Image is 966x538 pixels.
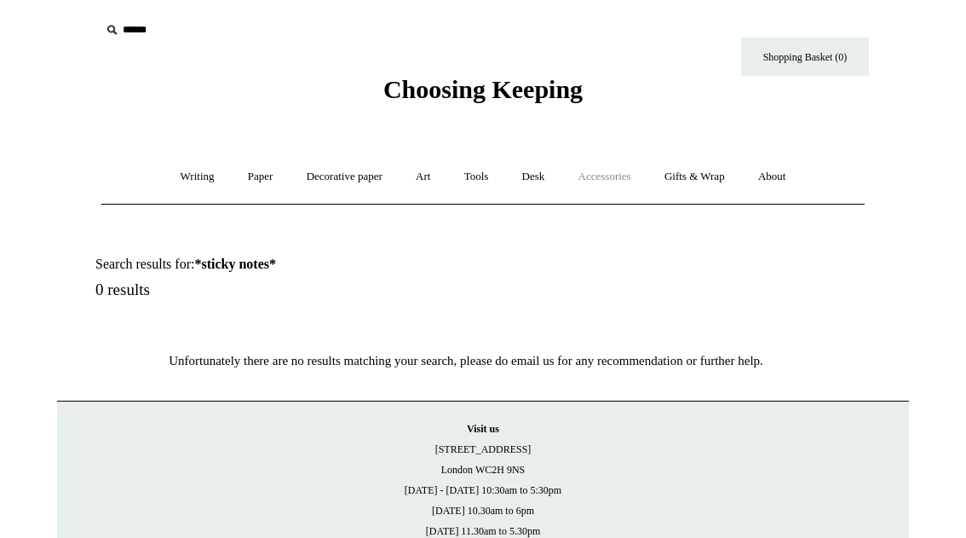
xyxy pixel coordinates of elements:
[563,154,647,200] a: Accessories
[291,154,398,200] a: Decorative paper
[743,154,802,200] a: About
[95,256,503,272] h1: Search results for:
[507,154,561,200] a: Desk
[467,423,499,435] strong: Visit us
[233,154,289,200] a: Paper
[383,75,583,103] span: Choosing Keeping
[165,154,230,200] a: Writing
[400,154,446,200] a: Art
[95,281,503,300] h5: 0 results
[741,38,869,76] a: Shopping Basket (0)
[383,89,583,101] a: Choosing Keeping
[194,257,276,271] strong: *sticky notes*
[449,154,504,200] a: Tools
[57,350,875,371] p: Unfortunately there are no results matching your search, please do email us for any recommendatio...
[649,154,740,200] a: Gifts & Wrap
